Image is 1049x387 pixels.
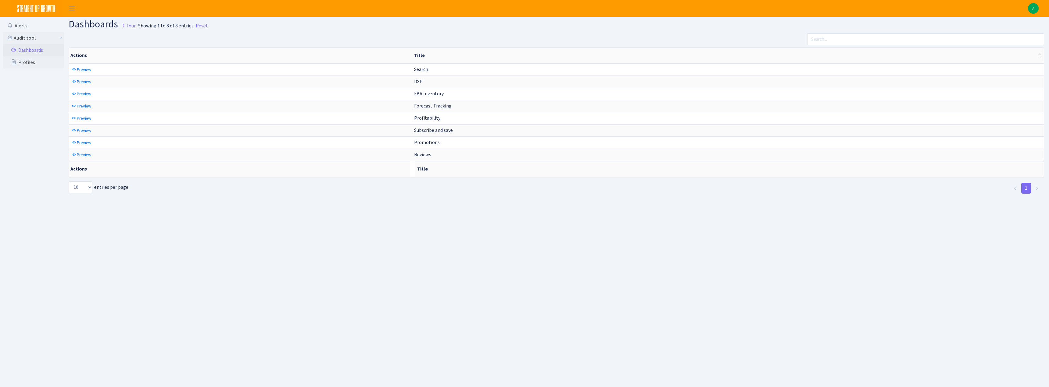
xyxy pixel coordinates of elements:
[120,21,136,31] small: Tour
[70,77,93,86] a: Preview
[70,65,93,74] a: Preview
[196,22,208,30] a: Reset
[1028,3,1039,14] img: Angela Sun
[415,161,1044,177] th: Title
[77,79,91,85] span: Preview
[414,127,453,133] span: Subscribe and save
[69,181,92,193] select: entries per page
[70,89,93,99] a: Preview
[414,151,431,158] span: Reviews
[69,181,128,193] label: entries per page
[807,33,1044,45] input: Search...
[414,78,423,85] span: DSP
[77,67,91,72] span: Preview
[138,22,195,30] div: Showing 1 to 8 of 8 entries.
[77,91,91,97] span: Preview
[70,126,93,135] a: Preview
[118,18,136,30] a: Tour
[64,3,80,13] button: Toggle navigation
[70,114,93,123] a: Preview
[77,128,91,133] span: Preview
[1028,3,1039,14] a: A
[70,138,93,147] a: Preview
[412,48,1044,63] th: Title : activate to sort column ascending
[414,66,428,72] span: Search
[3,44,64,56] a: Dashboards
[69,48,412,63] th: Actions
[69,19,136,31] h1: Dashboards
[414,115,440,121] span: Profitability
[77,115,91,121] span: Preview
[77,152,91,158] span: Preview
[69,161,410,177] th: Actions
[414,139,440,146] span: Promotions
[414,103,452,109] span: Forecast Tracking
[3,56,64,69] a: Profiles
[77,140,91,146] span: Preview
[77,103,91,109] span: Preview
[3,32,64,44] a: Audit tool
[1021,183,1031,194] a: 1
[70,101,93,111] a: Preview
[70,150,93,160] a: Preview
[3,20,64,32] a: Alerts
[414,90,444,97] span: FBA Inventory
